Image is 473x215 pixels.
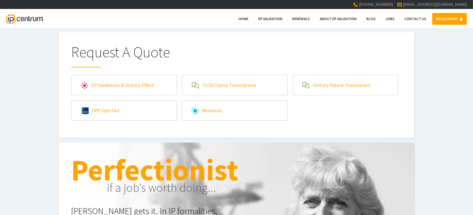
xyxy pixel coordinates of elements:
[254,13,286,25] a: EP Validation
[293,75,398,95] a: Unitary Patent Translation
[386,16,395,21] span: Jobs
[234,13,252,25] a: Home
[382,13,399,25] a: Jobs
[82,107,89,114] img: upc.svg
[6,9,43,28] a: IP Centrum
[366,16,376,21] span: Blog
[316,13,361,25] a: About EP Validation
[292,16,310,21] span: Renewals
[182,75,287,95] a: 71(3) Claims Translations
[182,101,287,120] a: Renewals
[404,16,426,21] span: Contact Us
[400,13,430,25] a: Contact Us
[403,2,467,7] a: [EMAIL_ADDRESS][DOMAIN_NAME]
[362,13,380,25] a: Blog
[258,16,282,21] span: EP Validation
[432,13,467,25] a: MY ACCOUNT
[288,13,314,25] a: Renewals
[72,101,177,120] a: UPC Opt-Out
[320,16,357,21] span: About EP Validation
[359,2,393,7] span: [PHONE_NUMBER]
[72,75,177,95] a: EP Validation & Unitary Effect
[107,179,402,197] h2: if a job's worth doing...
[239,16,248,21] span: Home
[71,155,402,185] h1: Perfectionist
[71,45,402,67] h1: Request A Quote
